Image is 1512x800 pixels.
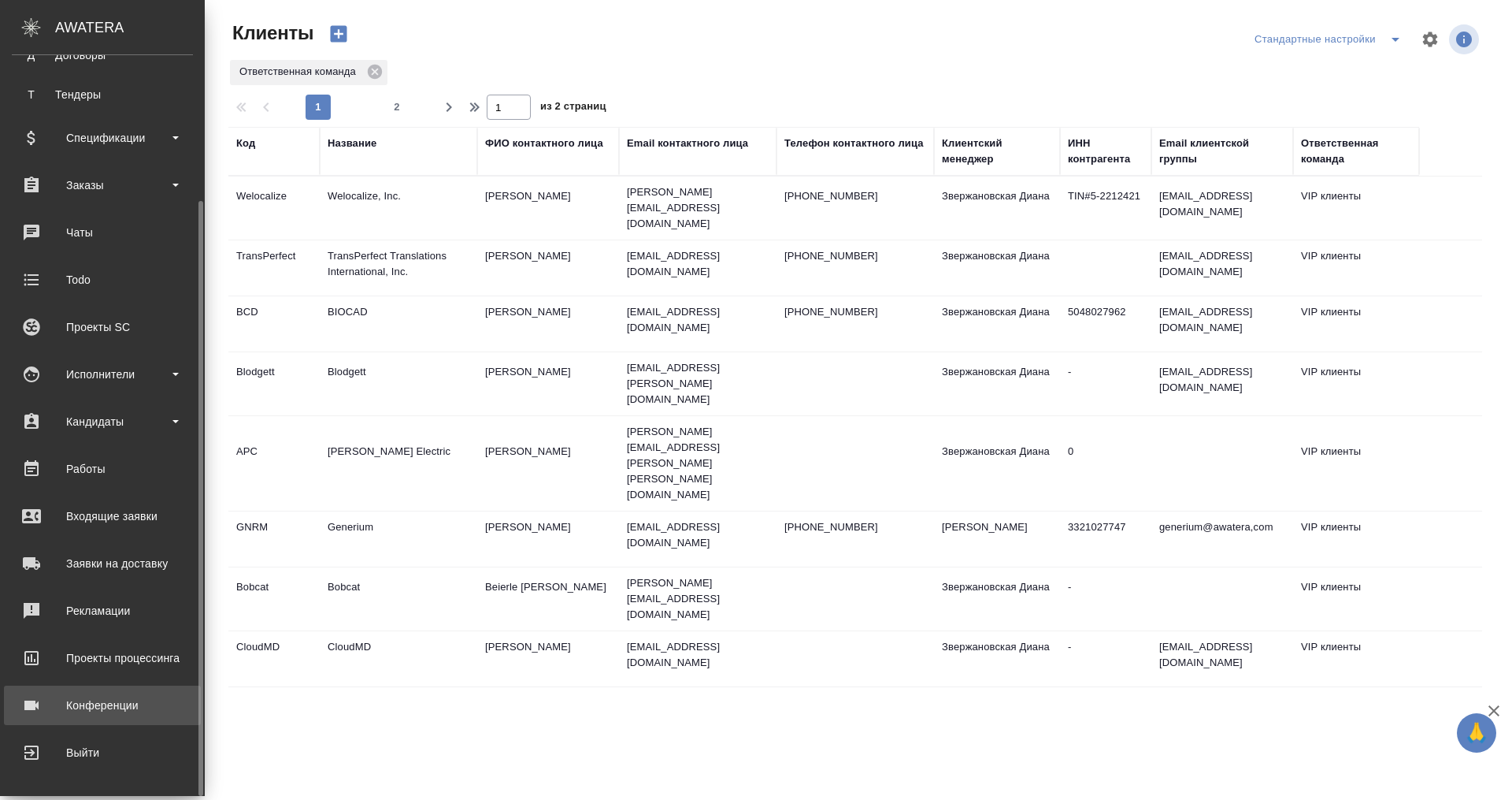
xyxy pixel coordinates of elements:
[1151,296,1293,352] td: [EMAIL_ADDRESS][DOMAIN_NAME]
[1060,180,1151,236] td: TIN#5-2212421
[12,363,193,386] div: Исполнители
[4,544,201,583] a: Заявки на доставку
[934,512,1060,567] td: [PERSON_NAME]
[1293,571,1419,627] td: VIP клиенты
[12,221,193,244] div: Чаты
[384,95,409,120] button: 2
[1060,296,1151,352] td: 5048027962
[12,410,193,433] div: Кандидаты
[1293,631,1419,687] td: VIP клиенты
[328,136,376,151] div: Название
[4,638,201,678] a: Проекты процессинга
[228,20,313,46] span: Клиенты
[1060,512,1151,567] td: 3321027747
[4,591,201,631] a: Рекламации
[934,631,1060,687] td: Звержановская Диана
[1151,631,1293,687] td: [EMAIL_ADDRESS][DOMAIN_NAME]
[320,631,477,687] td: CloudMD
[12,504,193,528] div: Входящие заявки
[20,47,185,63] div: Договоры
[230,60,387,85] div: Ответственная команда
[934,296,1060,352] td: Звержановская Диана
[784,188,926,204] p: [PHONE_NUMBER]
[934,240,1060,296] td: Звержановская Диана
[627,304,769,336] p: [EMAIL_ADDRESS][DOMAIN_NAME]
[1060,571,1151,627] td: -
[12,646,193,670] div: Проекты процессинга
[477,436,619,491] td: [PERSON_NAME]
[384,99,409,115] span: 2
[540,97,606,120] span: из 2 страниц
[934,691,1060,746] td: [PERSON_NAME]
[1293,240,1419,296] td: VIP клиенты
[228,691,320,746] td: ABBV
[320,436,477,491] td: [PERSON_NAME] Electric
[784,519,926,535] p: [PHONE_NUMBER]
[784,304,926,320] p: [PHONE_NUMBER]
[1293,180,1419,236] td: VIP клиенты
[627,575,769,623] p: [PERSON_NAME][EMAIL_ADDRESS][DOMAIN_NAME]
[12,599,193,623] div: Рекламации
[236,136,255,151] div: Код
[627,184,769,232] p: [PERSON_NAME][EMAIL_ADDRESS][DOMAIN_NAME]
[627,424,769,503] p: [PERSON_NAME][EMAIL_ADDRESS][PERSON_NAME][PERSON_NAME][DOMAIN_NAME]
[12,457,193,481] div: Работы
[1060,631,1151,687] td: -
[228,356,320,411] td: Blodgett
[320,20,358,47] button: Создать
[12,79,193,110] a: ТТендеры
[1060,691,1151,746] td: 7743855873
[1293,356,1419,411] td: VIP клиенты
[4,213,201,252] a: Чаты
[485,136,603,151] div: ФИО контактного лица
[1457,713,1496,753] button: 🙏
[320,356,477,411] td: Blodgett
[1293,436,1419,491] td: VIP клиенты
[320,296,477,352] td: BIOCAD
[934,436,1060,491] td: Звержановская Диана
[1060,436,1151,491] td: 0
[12,694,193,717] div: Конференции
[784,136,924,151] div: Телефон контактного лица
[477,691,619,746] td: [PERSON_NAME]
[228,631,320,687] td: CloudMD
[4,497,201,536] a: Входящие заявки
[934,180,1060,236] td: Звержановская Диана
[55,12,205,43] div: AWATERA
[477,180,619,236] td: [PERSON_NAME]
[627,360,769,407] p: [EMAIL_ADDRESS][PERSON_NAME][DOMAIN_NAME]
[477,631,619,687] td: [PERSON_NAME]
[1251,27,1411,52] div: split button
[12,552,193,575] div: Заявки на доставку
[320,180,477,236] td: Welocalize, Inc.
[627,248,769,280] p: [EMAIL_ADDRESS][DOMAIN_NAME]
[12,315,193,339] div: Проекты SC
[228,512,320,567] td: GNRM
[1159,136,1285,167] div: Email клиентской группы
[4,686,201,725] a: Конференции
[1449,24,1482,54] span: Посмотреть информацию
[477,356,619,411] td: [PERSON_NAME]
[1463,716,1490,750] span: 🙏
[477,240,619,296] td: [PERSON_NAME]
[20,87,185,102] div: Тендеры
[942,136,1052,167] div: Клиентский менеджер
[320,691,477,746] td: AbbVie LLC
[627,519,769,551] p: [EMAIL_ADDRESS][DOMAIN_NAME]
[12,173,193,197] div: Заказы
[627,639,769,671] p: [EMAIL_ADDRESS][DOMAIN_NAME]
[4,260,201,300] a: Todo
[4,449,201,489] a: Работы
[1293,512,1419,567] td: VIP клиенты
[1151,356,1293,411] td: [EMAIL_ADDRESS][DOMAIN_NAME]
[934,356,1060,411] td: Звержановская Диана
[4,733,201,772] a: Выйти
[1293,691,1419,746] td: VIP клиенты
[1151,512,1293,567] td: generium@awatera,com
[1068,136,1143,167] div: ИНН контрагента
[934,571,1060,627] td: Звержановская Диана
[228,436,320,491] td: APC
[1151,691,1293,746] td: [EMAIL_ADDRESS][DOMAIN_NAME]
[1151,180,1293,236] td: [EMAIL_ADDRESS][DOMAIN_NAME]
[784,248,926,264] p: [PHONE_NUMBER]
